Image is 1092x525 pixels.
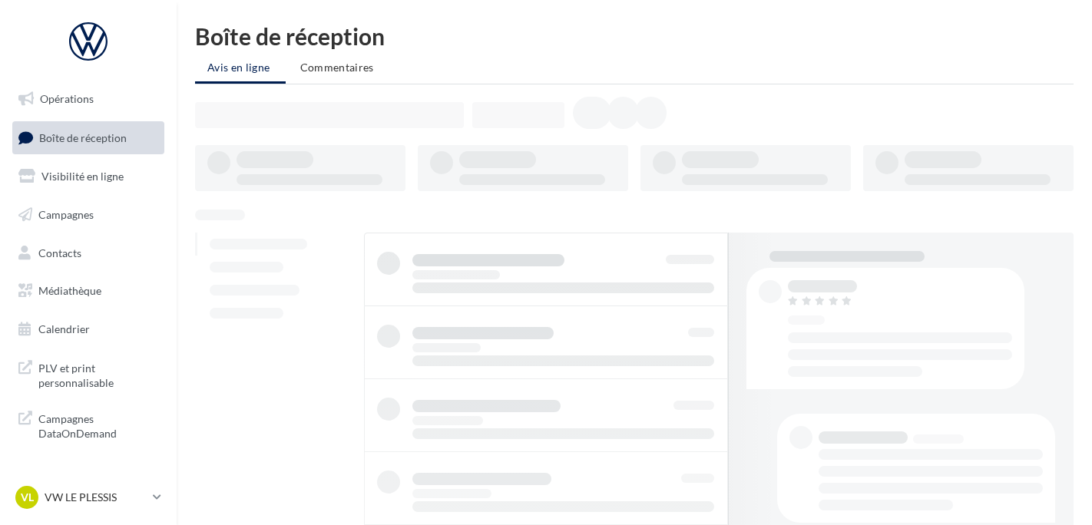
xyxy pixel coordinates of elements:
[300,61,374,74] span: Commentaires
[21,490,34,505] span: VL
[38,322,90,335] span: Calendrier
[41,170,124,183] span: Visibilité en ligne
[38,408,158,441] span: Campagnes DataOnDemand
[45,490,147,505] p: VW LE PLESSIS
[38,284,101,297] span: Médiathèque
[9,352,167,397] a: PLV et print personnalisable
[38,358,158,391] span: PLV et print personnalisable
[9,83,167,115] a: Opérations
[9,199,167,231] a: Campagnes
[9,160,167,193] a: Visibilité en ligne
[195,25,1074,48] div: Boîte de réception
[39,130,127,144] span: Boîte de réception
[9,121,167,154] a: Boîte de réception
[9,275,167,307] a: Médiathèque
[38,246,81,259] span: Contacts
[9,313,167,345] a: Calendrier
[40,92,94,105] span: Opérations
[9,402,167,447] a: Campagnes DataOnDemand
[12,483,164,512] a: VL VW LE PLESSIS
[38,208,94,221] span: Campagnes
[9,237,167,269] a: Contacts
